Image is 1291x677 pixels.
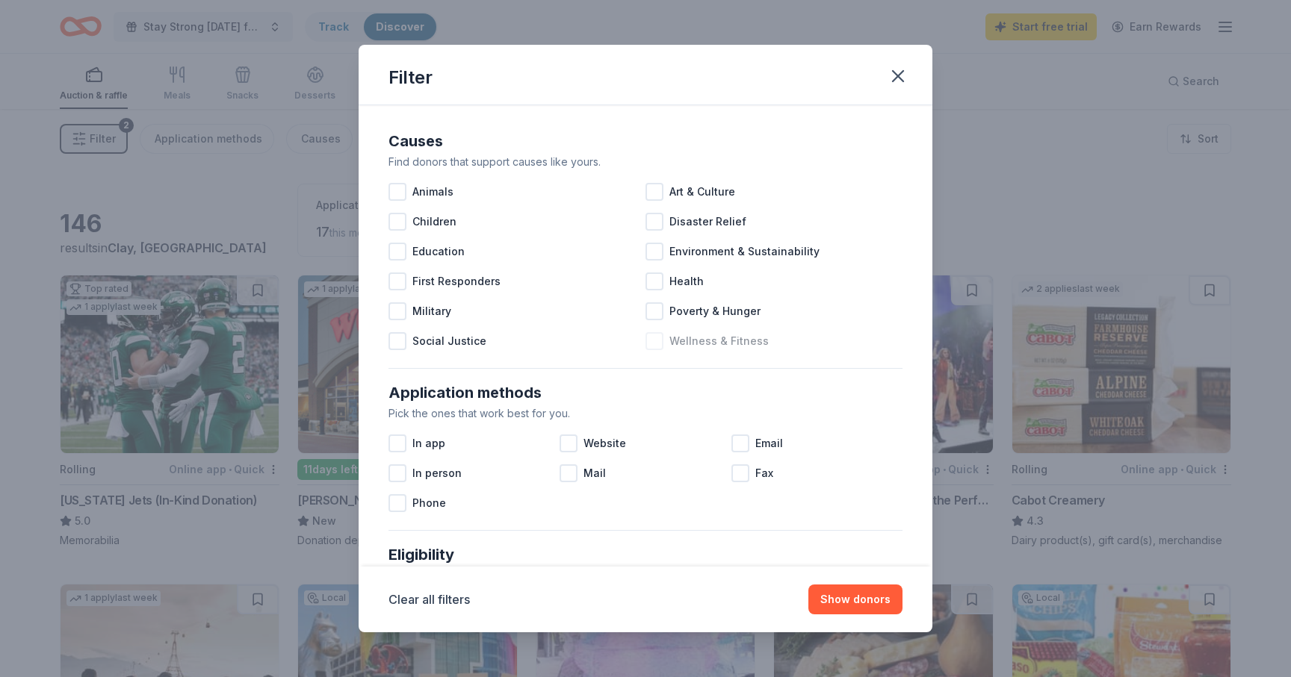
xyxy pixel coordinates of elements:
[388,405,903,422] div: Pick the ones that work best for you.
[412,213,456,231] span: Children
[669,272,704,290] span: Health
[808,584,903,614] button: Show donors
[388,129,903,153] div: Causes
[388,590,470,608] button: Clear all filters
[412,243,465,260] span: Education
[388,66,433,90] div: Filter
[669,302,761,320] span: Poverty & Hunger
[412,183,453,201] span: Animals
[412,494,446,512] span: Phone
[583,434,626,452] span: Website
[412,464,462,482] span: In person
[669,243,820,260] span: Environment & Sustainability
[755,434,783,452] span: Email
[412,302,451,320] span: Military
[583,464,606,482] span: Mail
[412,272,501,290] span: First Responders
[388,381,903,405] div: Application methods
[388,153,903,171] div: Find donors that support causes like yours.
[388,543,903,567] div: Eligibility
[669,213,746,231] span: Disaster Relief
[669,183,735,201] span: Art & Culture
[669,332,769,350] span: Wellness & Fitness
[755,464,773,482] span: Fax
[412,332,486,350] span: Social Justice
[412,434,445,452] span: In app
